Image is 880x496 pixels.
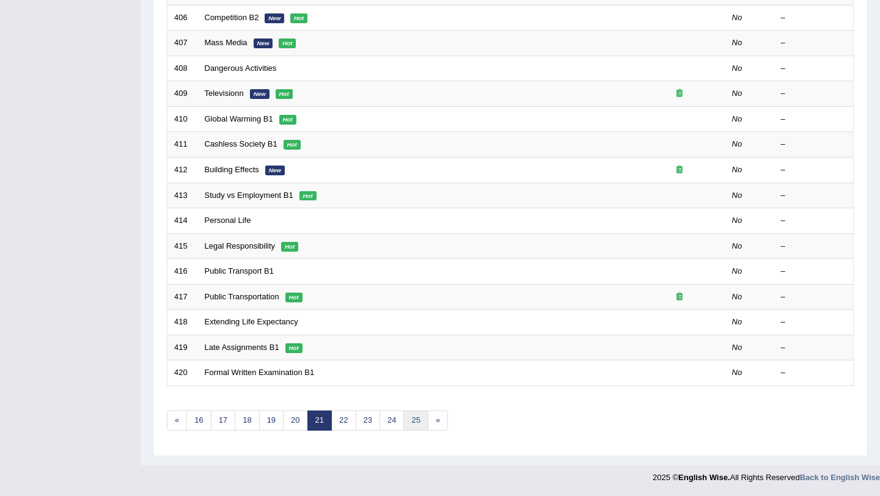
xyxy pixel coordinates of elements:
em: Hot [299,191,317,201]
div: 2025 © All Rights Reserved [653,465,880,483]
a: Study vs Employment B1 [205,191,293,200]
em: New [250,89,269,99]
em: Hot [285,343,302,353]
em: No [732,165,743,174]
em: No [732,191,743,200]
a: 20 [283,410,307,431]
div: – [781,241,847,252]
a: Public Transport B1 [205,266,274,275]
div: – [781,291,847,303]
em: No [732,317,743,326]
em: No [732,216,743,225]
div: – [781,164,847,176]
a: Global Warming B1 [205,114,273,123]
td: 407 [167,31,198,56]
div: – [781,88,847,100]
em: Hot [279,115,296,125]
em: No [732,343,743,352]
em: No [732,139,743,148]
a: 21 [307,410,332,431]
div: – [781,114,847,125]
em: No [732,64,743,73]
a: 24 [380,410,404,431]
em: No [732,114,743,123]
em: No [732,266,743,275]
div: – [781,215,847,227]
a: « [167,410,187,431]
td: 411 [167,132,198,158]
td: 415 [167,233,198,259]
a: 22 [331,410,356,431]
td: 418 [167,310,198,335]
div: Exam occurring question [640,164,719,176]
td: 406 [167,5,198,31]
div: – [781,266,847,277]
a: Late Assignments B1 [205,343,279,352]
div: – [781,342,847,354]
td: 416 [167,259,198,285]
em: New [254,38,273,48]
a: 25 [403,410,428,431]
a: Televisionn [205,89,244,98]
a: Building Effects [205,165,259,174]
a: Public Transportation [205,292,279,301]
div: Exam occurring question [640,88,719,100]
div: – [781,139,847,150]
td: 410 [167,106,198,132]
a: Extending Life Expectancy [205,317,298,326]
a: 16 [186,410,211,431]
td: 420 [167,360,198,386]
a: Dangerous Activities [205,64,277,73]
a: » [428,410,448,431]
em: No [732,368,743,377]
td: 414 [167,208,198,234]
div: – [781,37,847,49]
em: New [265,13,284,23]
div: Exam occurring question [640,291,719,303]
a: Personal Life [205,216,251,225]
em: No [732,13,743,22]
td: 417 [167,284,198,310]
a: Competition B2 [205,13,259,22]
div: – [781,190,847,202]
a: Mass Media [205,38,248,47]
a: 18 [235,410,259,431]
div: – [781,367,847,379]
em: No [732,241,743,250]
div: – [781,12,847,24]
strong: English Wise. [678,473,730,482]
td: 412 [167,157,198,183]
td: 419 [167,335,198,360]
div: – [781,316,847,328]
td: 408 [167,56,198,81]
em: Hot [281,242,298,252]
a: 19 [259,410,284,431]
a: 23 [356,410,380,431]
em: Hot [290,13,307,23]
a: Back to English Wise [800,473,880,482]
em: No [732,292,743,301]
a: Cashless Society B1 [205,139,277,148]
td: 413 [167,183,198,208]
a: 17 [211,410,235,431]
td: 409 [167,81,198,107]
em: Hot [279,38,296,48]
em: New [265,166,285,175]
em: No [732,89,743,98]
em: Hot [276,89,293,99]
div: – [781,63,847,75]
em: Hot [284,140,301,150]
a: Legal Responsibility [205,241,276,250]
a: Formal Written Examination B1 [205,368,315,377]
em: No [732,38,743,47]
em: Hot [285,293,302,302]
